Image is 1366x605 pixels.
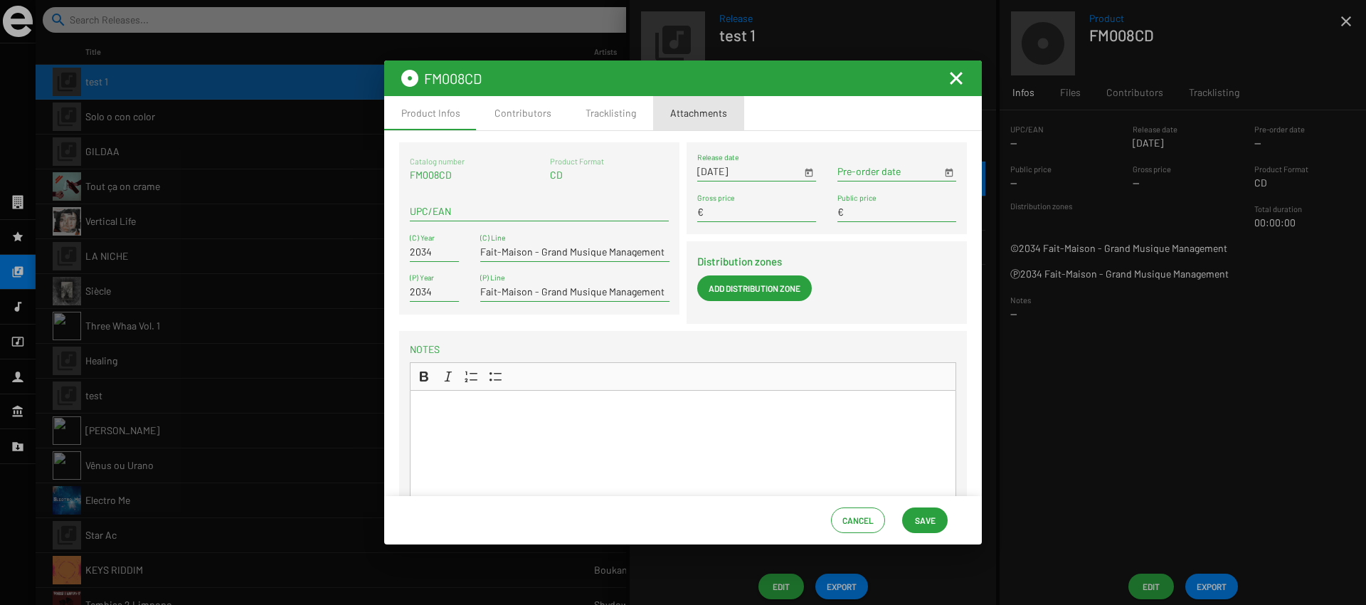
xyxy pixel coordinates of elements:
button: Fermer la fenêtre [948,70,965,87]
span: Add Distribution Zone [709,275,800,301]
small: Product Format [550,157,604,166]
span: FM008CD [424,70,482,87]
div: Contributors [494,106,551,120]
div: Product Infos [401,106,460,120]
h4: Distribution zones [697,253,956,270]
div: Editor toolbar [410,362,956,390]
button: Open calendar [801,164,816,179]
button: Cancel [831,507,885,533]
div: Attachments [670,106,727,120]
p: FM008CD [410,168,465,182]
small: Catalog number [410,157,465,166]
span: CD [550,169,563,181]
span: Save [915,507,936,533]
div: Tracklisting [586,106,636,120]
p: Notes [410,342,956,357]
button: Save [902,507,948,533]
button: Add Distribution Zone [697,275,812,301]
button: Open calendar [941,164,956,179]
span: Cancel [842,507,874,533]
